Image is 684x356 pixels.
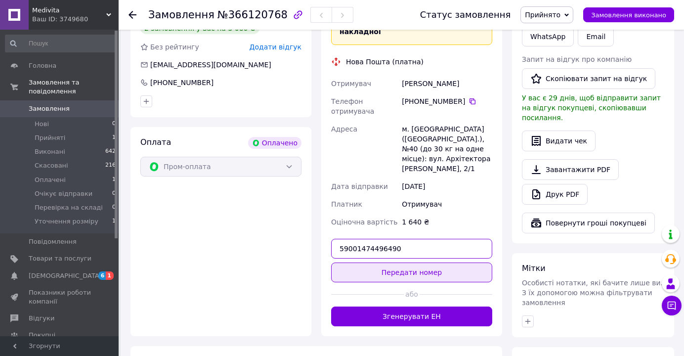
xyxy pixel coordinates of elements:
span: Очікує відправки [35,189,92,198]
span: Платник [331,200,362,208]
span: Medivita [32,6,106,15]
span: [DEMOGRAPHIC_DATA] [29,271,102,280]
span: Перевірка на складі [35,203,103,212]
span: Повідомлення [29,237,77,246]
button: Чат з покупцем [662,296,682,315]
span: Оплачені [35,176,66,184]
span: 216 [105,161,116,170]
button: Скопіювати запит на відгук [522,68,655,89]
span: Покупці [29,331,55,340]
span: 0 [112,203,116,212]
div: Оплачено [248,137,301,149]
span: №366120768 [217,9,288,21]
span: Особисті нотатки, які бачите лише ви. З їх допомогою можна фільтрувати замовлення [522,279,663,307]
span: Дата відправки [331,182,388,190]
span: Уточнення розміру [35,217,98,226]
span: Оціночна вартість [331,218,397,226]
span: Відгуки [29,314,54,323]
span: Вкажіть номер експрес-накладної [340,18,436,36]
a: WhatsApp [522,27,574,46]
button: Замовлення виконано [583,7,674,22]
div: Повернутися назад [128,10,136,20]
span: 1 [106,271,114,280]
div: [PERSON_NAME] [400,75,494,92]
span: Замовлення [29,104,70,113]
span: 0 [112,120,116,129]
div: м. [GEOGRAPHIC_DATA] ([GEOGRAPHIC_DATA].), №40 (до 30 кг на одне місце): вул. Архітектора [PERSON... [400,120,494,178]
span: Замовлення [148,9,214,21]
span: Адреса [331,125,357,133]
div: Отримувач [400,195,494,213]
button: Повернути гроші покупцеві [522,213,655,233]
button: Згенерувати ЕН [331,307,492,326]
span: Замовлення виконано [591,11,666,19]
span: Товари та послуги [29,254,91,263]
span: Додати відгук [250,43,301,51]
div: 1 640 ₴ [400,213,494,231]
span: 1 [112,133,116,142]
span: 0 [112,189,116,198]
span: Головна [29,61,56,70]
span: [EMAIL_ADDRESS][DOMAIN_NAME] [150,61,271,69]
div: [PHONE_NUMBER] [402,96,492,106]
span: 1 [112,176,116,184]
span: або [404,289,420,299]
button: Передати номер [331,263,492,282]
span: Отримувач [331,80,371,88]
span: Скасовані [35,161,68,170]
div: [DATE] [400,178,494,195]
span: Запит на відгук про компанію [522,55,632,63]
span: 6 [98,271,106,280]
div: Ваш ID: 3749680 [32,15,119,24]
span: Прийнято [525,11,560,19]
span: Нові [35,120,49,129]
div: [PHONE_NUMBER] [149,78,214,88]
span: Показники роботи компанії [29,288,91,306]
span: Оплата [140,137,171,147]
input: Номер експрес-накладної [331,239,492,259]
span: Без рейтингу [150,43,199,51]
button: Видати чек [522,131,596,151]
span: Прийняті [35,133,65,142]
a: Завантажити PDF [522,159,619,180]
span: 642 [105,147,116,156]
span: Замовлення та повідомлення [29,78,119,96]
div: Статус замовлення [420,10,511,20]
input: Пошук [5,35,117,52]
span: Мітки [522,264,546,273]
div: Нова Пошта (платна) [343,57,426,67]
span: Виконані [35,147,65,156]
span: Телефон отримувача [331,97,374,115]
span: 1 [112,217,116,226]
a: Друк PDF [522,184,588,205]
span: У вас є 29 днів, щоб відправити запит на відгук покупцеві, скопіювавши посилання. [522,94,661,122]
button: Email [578,27,614,46]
